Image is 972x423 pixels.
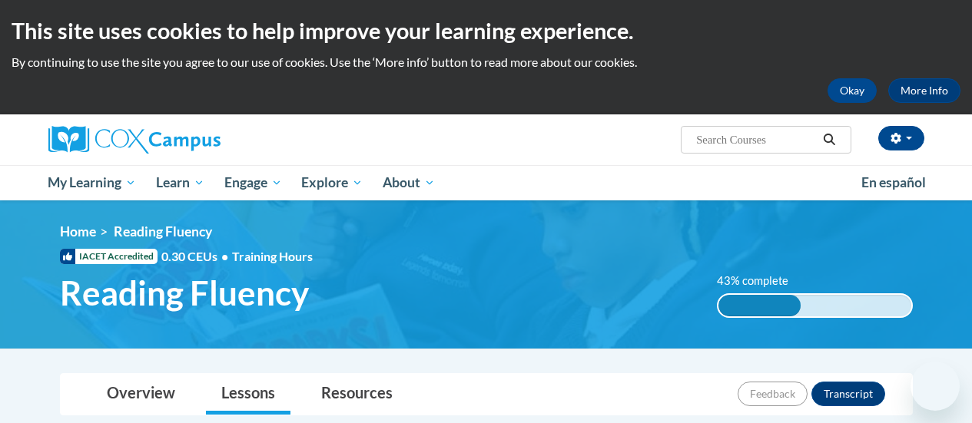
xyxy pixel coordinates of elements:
a: Resources [306,374,408,415]
h2: This site uses cookies to help improve your learning experience. [12,15,960,46]
a: En español [851,167,936,199]
a: More Info [888,78,960,103]
a: About [373,165,445,200]
span: 0.30 CEUs [161,248,232,265]
span: Explore [301,173,363,192]
span: Learn [156,173,204,192]
button: Feedback [738,382,808,406]
div: Main menu [37,165,936,200]
span: Training Hours [232,249,313,263]
input: Search Courses [695,131,818,149]
span: En español [861,174,926,190]
label: 43% complete [717,273,805,289]
a: Lessons [206,374,290,415]
a: Cox Campus [48,126,325,154]
span: About [383,173,435,192]
span: IACET Accredited [60,249,158,264]
p: By continuing to use the site you agree to our use of cookies. Use the ‘More info’ button to read... [12,54,960,71]
a: Explore [291,165,373,200]
a: Overview [91,374,191,415]
span: My Learning [48,173,136,192]
button: Search [818,131,841,149]
button: Account Settings [878,126,924,150]
a: Engage [214,165,292,200]
span: Reading Fluency [114,223,212,240]
a: Learn [146,165,214,200]
button: Transcript [811,382,885,406]
div: 43% complete [718,295,801,316]
a: Home [60,223,96,240]
img: Cox Campus [48,126,221,154]
a: My Learning [38,165,147,200]
iframe: Button to launch messaging window [911,362,960,411]
span: Reading Fluency [60,273,309,313]
span: • [221,249,228,263]
button: Okay [828,78,877,103]
span: Engage [224,173,282,192]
